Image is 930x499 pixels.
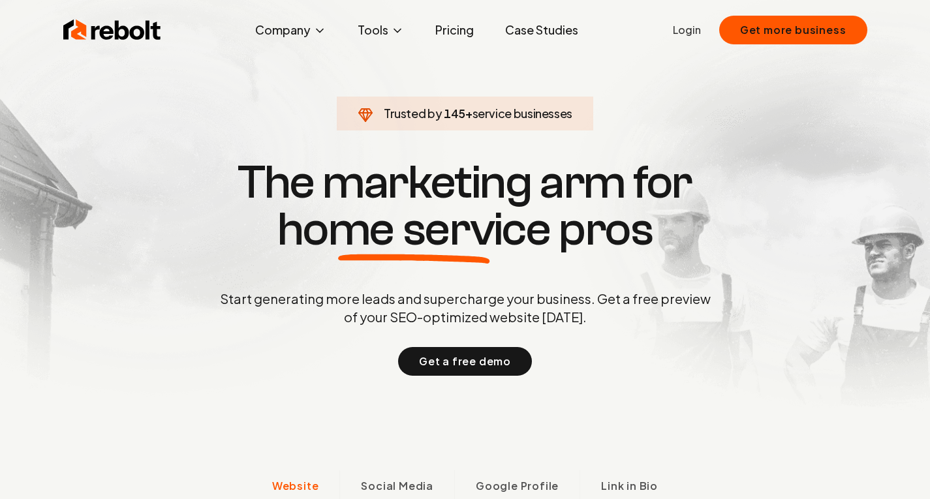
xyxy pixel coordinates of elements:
[398,347,532,376] button: Get a free demo
[245,17,337,43] button: Company
[673,22,701,38] a: Login
[361,478,433,494] span: Social Media
[476,478,559,494] span: Google Profile
[384,106,442,121] span: Trusted by
[601,478,658,494] span: Link in Bio
[495,17,589,43] a: Case Studies
[473,106,573,121] span: service businesses
[277,206,551,253] span: home service
[444,104,465,123] span: 145
[217,290,713,326] p: Start generating more leads and supercharge your business. Get a free preview of your SEO-optimiz...
[465,106,473,121] span: +
[719,16,867,44] button: Get more business
[425,17,484,43] a: Pricing
[347,17,414,43] button: Tools
[63,17,161,43] img: Rebolt Logo
[272,478,319,494] span: Website
[152,159,779,253] h1: The marketing arm for pros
